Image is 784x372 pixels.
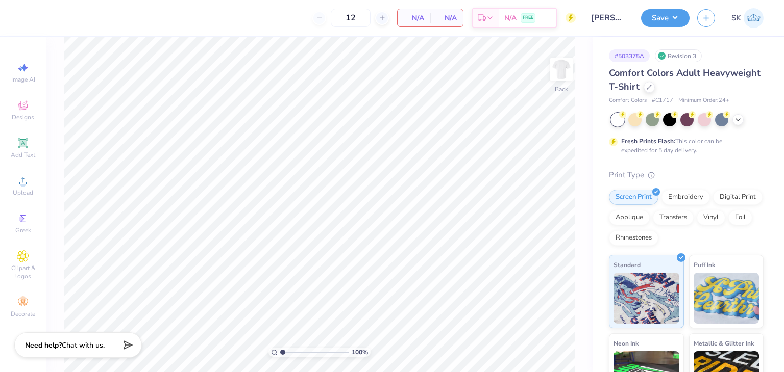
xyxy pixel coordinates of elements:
[523,14,533,21] span: FREE
[609,49,650,62] div: # 503375A
[13,189,33,197] span: Upload
[25,340,62,350] strong: Need help?
[5,264,41,280] span: Clipart & logos
[11,75,35,84] span: Image AI
[652,96,673,105] span: # C1717
[404,13,424,23] span: N/A
[655,49,702,62] div: Revision 3
[11,151,35,159] span: Add Text
[728,210,752,225] div: Foil
[609,96,647,105] span: Comfort Colors
[436,13,457,23] span: N/A
[11,310,35,318] span: Decorate
[555,85,568,94] div: Back
[641,9,690,27] button: Save
[609,190,658,205] div: Screen Print
[694,338,754,349] span: Metallic & Glitter Ink
[609,169,764,181] div: Print Type
[653,210,694,225] div: Transfers
[678,96,729,105] span: Minimum Order: 24 +
[697,210,725,225] div: Vinyl
[551,59,572,79] img: Back
[731,12,741,24] span: SK
[614,273,679,324] img: Standard
[609,230,658,246] div: Rhinestones
[744,8,764,28] img: Sophia Karamanoukian
[331,9,371,27] input: – –
[694,259,715,270] span: Puff Ink
[504,13,517,23] span: N/A
[12,113,34,121] span: Designs
[614,259,641,270] span: Standard
[15,226,31,234] span: Greek
[621,137,675,145] strong: Fresh Prints Flash:
[694,273,759,324] img: Puff Ink
[609,210,650,225] div: Applique
[609,67,761,93] span: Comfort Colors Adult Heavyweight T-Shirt
[62,340,105,350] span: Chat with us.
[731,8,764,28] a: SK
[352,348,368,357] span: 100 %
[661,190,710,205] div: Embroidery
[583,8,633,28] input: Untitled Design
[621,137,747,155] div: This color can be expedited for 5 day delivery.
[713,190,763,205] div: Digital Print
[614,338,639,349] span: Neon Ink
